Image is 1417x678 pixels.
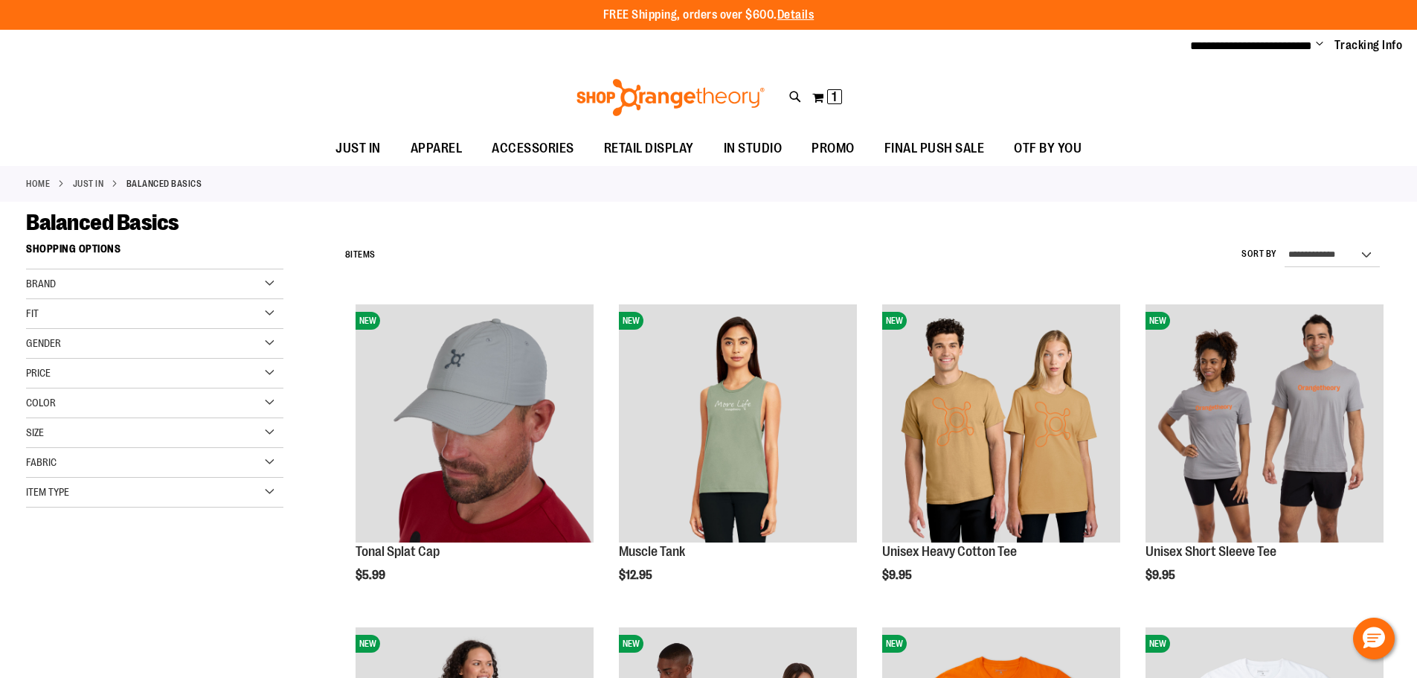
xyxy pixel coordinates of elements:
div: product [1138,297,1391,620]
span: 8 [345,249,351,260]
a: JUST IN [73,177,104,191]
span: NEW [619,635,643,653]
a: PROMO [797,132,870,166]
span: $12.95 [619,569,655,582]
a: Unisex Short Sleeve TeeNEW [1146,304,1384,545]
a: IN STUDIO [709,132,797,166]
span: OTF BY YOU [1014,132,1082,165]
a: ACCESSORIES [477,132,589,166]
span: IN STUDIO [724,132,783,165]
a: Unisex Heavy Cotton TeeNEW [882,304,1120,545]
span: Balanced Basics [26,210,179,235]
a: Unisex Short Sleeve Tee [1146,544,1276,559]
div: product [611,297,864,620]
span: NEW [1146,635,1170,653]
span: RETAIL DISPLAY [604,132,694,165]
span: ACCESSORIES [492,132,574,165]
img: Product image for Grey Tonal Splat Cap [356,304,594,543]
span: Price [26,367,51,379]
button: Hello, have a question? Let’s chat. [1353,618,1395,659]
span: Size [26,426,44,438]
a: APPAREL [396,132,478,166]
span: Fabric [26,456,57,468]
p: FREE Shipping, orders over $600. [603,7,814,24]
span: Color [26,397,56,409]
a: Details [777,8,814,22]
a: OTF BY YOU [999,132,1096,166]
a: Muscle Tank [619,544,685,559]
h2: Items [345,243,376,266]
span: $9.95 [882,569,914,582]
a: Home [26,177,50,191]
a: Product image for Grey Tonal Splat CapNEW [356,304,594,545]
a: Unisex Heavy Cotton Tee [882,544,1017,559]
span: $9.95 [1146,569,1177,582]
span: NEW [882,312,907,330]
a: Tracking Info [1334,37,1403,54]
a: Muscle TankNEW [619,304,857,545]
span: FINAL PUSH SALE [884,132,985,165]
div: product [348,297,601,620]
span: APPAREL [411,132,463,165]
a: RETAIL DISPLAY [589,132,709,166]
strong: Balanced Basics [126,177,202,191]
a: Tonal Splat Cap [356,544,440,559]
span: Item Type [26,486,69,498]
div: product [875,297,1128,620]
img: Muscle Tank [619,304,857,543]
a: FINAL PUSH SALE [870,132,1000,166]
img: Unisex Heavy Cotton Tee [882,304,1120,543]
img: Shop Orangetheory [574,79,767,116]
span: Brand [26,278,56,290]
span: 1 [832,89,837,104]
span: Fit [26,307,39,319]
span: JUST IN [335,132,381,165]
span: NEW [619,312,643,330]
img: Unisex Short Sleeve Tee [1146,304,1384,543]
span: NEW [882,635,907,653]
span: $5.99 [356,569,388,582]
label: Sort By [1241,248,1277,260]
a: JUST IN [321,132,396,165]
span: NEW [356,635,380,653]
span: NEW [356,312,380,330]
span: Gender [26,337,61,349]
span: PROMO [812,132,855,165]
strong: Shopping Options [26,236,283,269]
span: NEW [1146,312,1170,330]
button: Account menu [1316,38,1323,53]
